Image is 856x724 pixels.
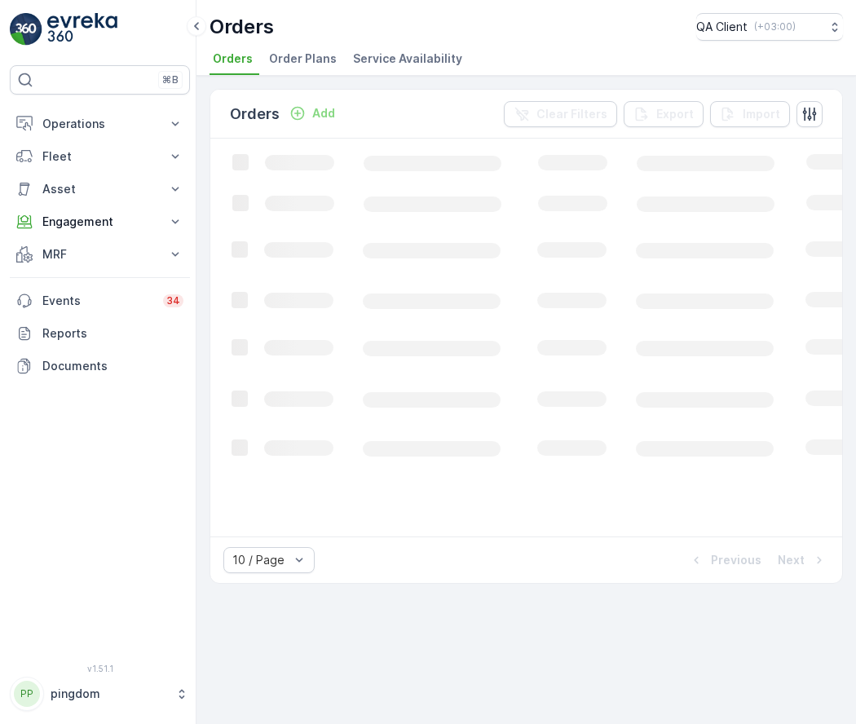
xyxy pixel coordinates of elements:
[210,14,274,40] p: Orders
[269,51,337,67] span: Order Plans
[10,350,190,382] a: Documents
[711,552,761,568] p: Previous
[696,13,843,41] button: QA Client(+03:00)
[656,106,694,122] p: Export
[230,103,280,126] p: Orders
[283,104,342,123] button: Add
[42,293,153,309] p: Events
[10,238,190,271] button: MRF
[42,325,183,342] p: Reports
[10,317,190,350] a: Reports
[14,681,40,707] div: PP
[213,51,253,67] span: Orders
[353,51,462,67] span: Service Availability
[754,20,796,33] p: ( +03:00 )
[696,19,748,35] p: QA Client
[710,101,790,127] button: Import
[624,101,704,127] button: Export
[536,106,607,122] p: Clear Filters
[10,205,190,238] button: Engagement
[10,108,190,140] button: Operations
[51,686,167,702] p: pingdom
[42,148,157,165] p: Fleet
[776,550,829,570] button: Next
[312,105,335,121] p: Add
[778,552,805,568] p: Next
[686,550,763,570] button: Previous
[504,101,617,127] button: Clear Filters
[166,294,180,307] p: 34
[10,140,190,173] button: Fleet
[10,285,190,317] a: Events34
[42,246,157,263] p: MRF
[42,116,157,132] p: Operations
[47,13,117,46] img: logo_light-DOdMpM7g.png
[42,181,157,197] p: Asset
[10,664,190,673] span: v 1.51.1
[10,173,190,205] button: Asset
[10,677,190,711] button: PPpingdom
[743,106,780,122] p: Import
[10,13,42,46] img: logo
[42,358,183,374] p: Documents
[42,214,157,230] p: Engagement
[162,73,179,86] p: ⌘B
